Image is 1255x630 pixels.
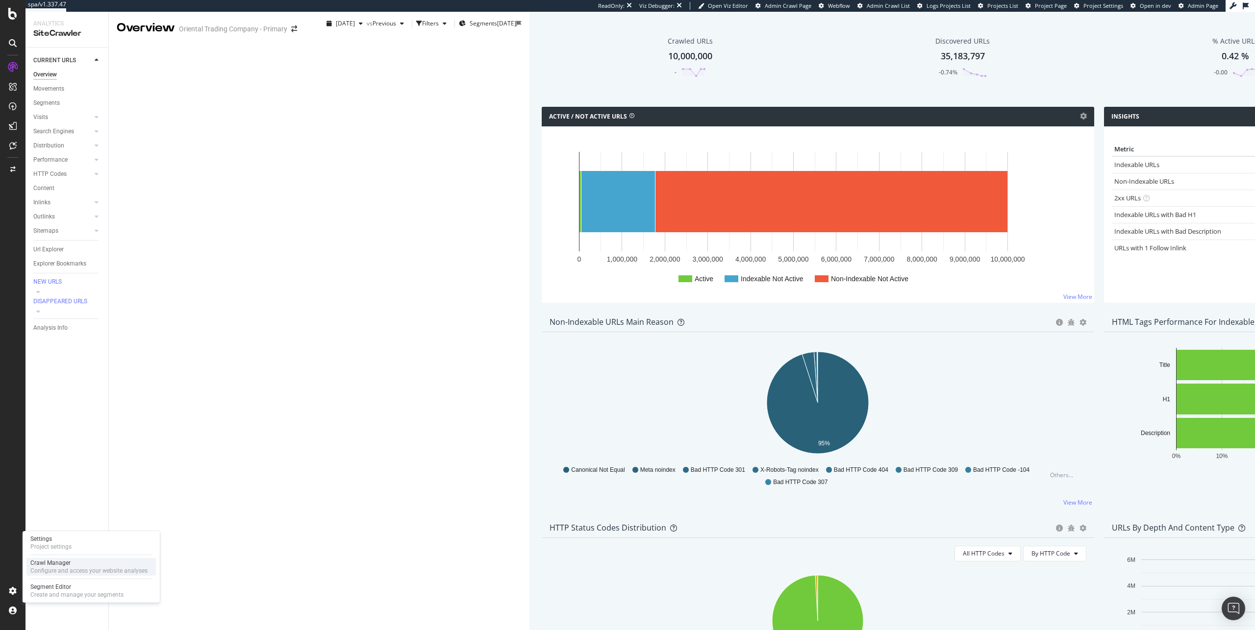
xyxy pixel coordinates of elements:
[834,466,888,474] span: Bad HTTP Code 404
[950,255,980,263] text: 9,000,000
[867,2,910,9] span: Admin Crawl List
[917,2,971,10] a: Logs Projects List
[33,141,92,151] a: Distribution
[33,297,101,307] a: DISAPPEARED URLS
[1114,160,1159,169] a: Indexable URLs
[1026,2,1067,10] a: Project Page
[1083,2,1123,9] span: Project Settings
[598,2,625,10] div: ReadOnly:
[33,55,92,66] a: CURRENT URLS
[33,70,57,80] div: Overview
[978,2,1018,10] a: Projects List
[1127,609,1135,616] text: 2M
[773,478,828,486] span: Bad HTTP Code 307
[1111,112,1139,121] h4: Insights
[33,55,76,66] div: CURRENT URLS
[941,50,985,63] div: 35,183,797
[459,16,516,31] button: Segments[DATE]
[33,141,64,151] div: Distribution
[33,155,92,165] a: Performance
[33,244,101,255] a: Url Explorer
[1216,452,1228,459] text: 10%
[26,582,156,600] a: Segment EditorCreate and manage your segments
[1063,498,1092,507] a: View More
[675,68,677,76] div: -
[668,50,712,63] div: 10,000,000
[990,255,1025,263] text: 10,000,000
[1114,243,1186,252] a: URLs with 1 Follow Inlink
[30,583,124,591] div: Segment Editor
[33,84,64,94] div: Movements
[1140,2,1171,9] span: Open in dev
[1114,210,1196,219] a: Indexable URLs with Bad H1
[1023,546,1086,561] button: By HTTP Code
[1159,362,1170,368] text: Title
[33,323,68,333] div: Analysis Info
[33,277,101,287] a: NEW URLS
[1074,2,1123,10] a: Project Settings
[33,183,54,194] div: Content
[33,278,62,286] div: NEW URLS
[30,591,124,599] div: Create and manage your segments
[416,16,451,31] button: Filters
[577,255,581,263] text: 0
[640,466,676,474] span: Meta noindex
[1035,2,1067,9] span: Project Page
[33,297,87,306] div: DISAPPEARED URLS
[373,19,396,27] span: Previous
[336,19,355,27] span: 2025 Sep. 19th
[695,275,713,283] text: Active
[33,212,55,222] div: Outlinks
[755,2,811,10] a: Admin Crawl Page
[778,255,808,263] text: 5,000,000
[828,2,850,9] span: Webflow
[1179,2,1218,10] a: Admin Page
[33,226,92,236] a: Sitemaps
[497,19,516,27] div: [DATE]
[33,169,92,179] a: HTTP Codes
[550,142,1086,295] svg: A chart.
[33,112,48,122] div: Visits
[698,2,748,10] a: Open Viz Editor
[30,559,148,567] div: Crawl Manager
[30,567,148,575] div: Configure and access your website analyses
[422,19,439,27] div: Filters
[367,19,373,27] span: vs
[33,20,100,28] div: Analytics
[33,183,101,194] a: Content
[117,20,175,36] div: Overview
[33,70,101,80] a: Overview
[33,169,67,179] div: HTTP Codes
[693,255,723,263] text: 3,000,000
[607,255,637,263] text: 1,000,000
[373,16,408,31] button: Previous
[33,226,58,236] div: Sitemaps
[954,546,1021,561] button: All HTTP Codes
[1068,319,1075,326] div: bug
[1140,430,1170,436] text: Description
[30,535,72,543] div: Settings
[864,255,894,263] text: 7,000,000
[26,534,156,552] a: SettingsProject settings
[963,549,1004,557] span: All HTTP Codes
[550,317,674,327] div: Non-Indexable URLs Main Reason
[549,112,627,121] h4: Active / Not Active URLs
[927,2,971,9] span: Logs Projects List
[33,84,101,94] a: Movements
[935,36,990,46] div: Discovered URLs
[760,466,819,474] span: X-Robots-Tag noindex
[741,275,803,283] text: Indexable Not Active
[1079,525,1086,532] div: gear
[819,2,850,10] a: Webflow
[33,197,92,208] a: Inlinks
[33,323,101,333] a: Analysis Info
[33,126,74,137] div: Search Engines
[1188,2,1218,9] span: Admin Page
[650,255,680,263] text: 2,000,000
[1130,2,1171,10] a: Open in dev
[179,24,287,34] div: Oriental Trading Company - Primary
[668,36,713,46] div: Crawled URLs
[1127,556,1135,563] text: 6M
[33,98,101,108] a: Segments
